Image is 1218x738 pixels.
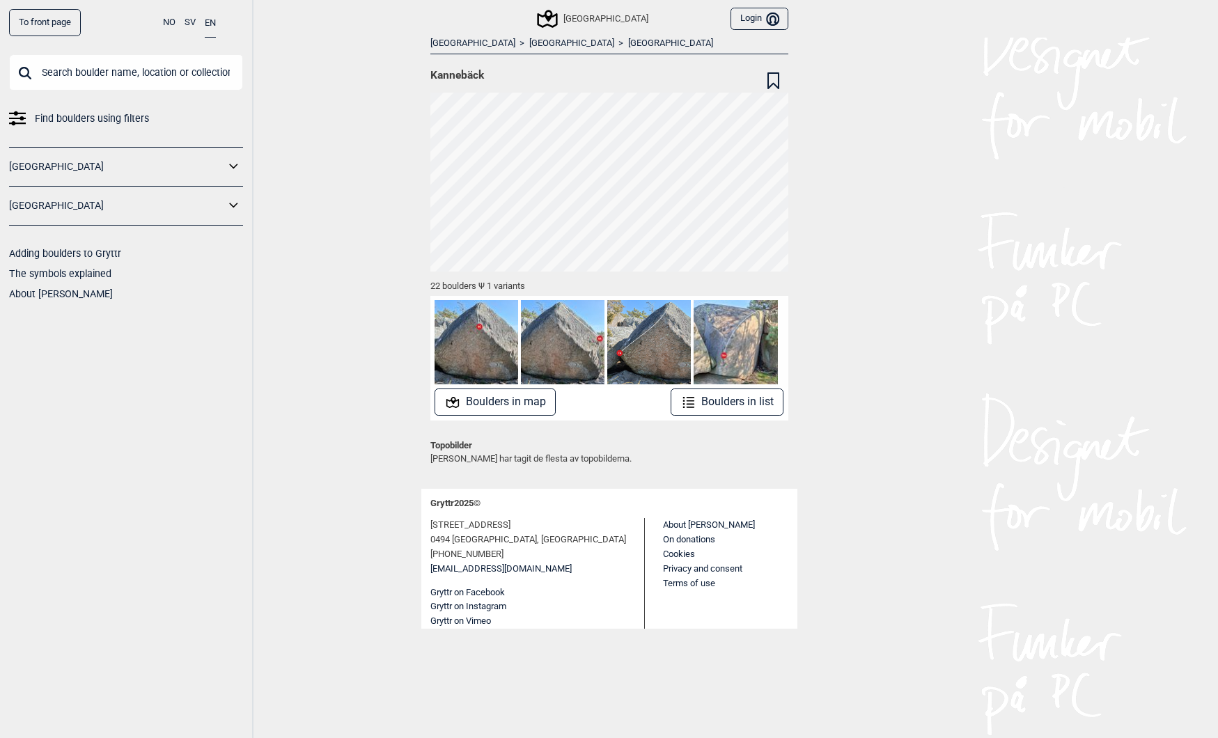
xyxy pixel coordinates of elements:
[35,109,149,129] span: Find boulders using filters
[205,9,216,38] button: EN
[663,578,715,588] a: Terms of use
[9,157,225,177] a: [GEOGRAPHIC_DATA]
[430,518,510,533] span: [STREET_ADDRESS]
[435,388,556,416] button: Boulders in map
[663,563,742,574] a: Privacy and consent
[9,9,81,36] a: To front page
[731,8,788,31] button: Login
[430,68,484,82] span: Kannebäck
[430,440,472,450] strong: Topobilder
[663,549,695,559] a: Cookies
[185,9,196,36] button: SV
[435,300,518,384] img: Monkey move
[430,533,626,547] span: 0494 [GEOGRAPHIC_DATA], [GEOGRAPHIC_DATA]
[9,196,225,216] a: [GEOGRAPHIC_DATA]
[663,519,755,530] a: About [PERSON_NAME]
[9,54,243,91] input: Search boulder name, location or collection
[430,38,515,49] a: [GEOGRAPHIC_DATA]
[163,9,175,36] button: NO
[430,272,788,296] div: 22 boulders Ψ 1 variants
[607,300,691,384] img: Frustrerande vid varme
[430,562,572,576] a: [EMAIL_ADDRESS][DOMAIN_NAME]
[663,534,715,544] a: On donations
[9,248,121,259] a: Adding boulders to Gryttr
[539,10,648,27] div: [GEOGRAPHIC_DATA]
[9,268,111,279] a: The symbols explained
[520,38,524,49] span: >
[9,288,113,299] a: About [PERSON_NAME]
[628,38,713,49] a: [GEOGRAPHIC_DATA]
[529,38,614,49] a: [GEOGRAPHIC_DATA]
[430,586,505,600] button: Gryttr on Facebook
[521,300,604,384] img: Roys arete
[430,489,788,519] div: Gryttr 2025 ©
[430,547,503,562] span: [PHONE_NUMBER]
[430,599,506,614] button: Gryttr on Instagram
[694,300,777,384] img: Feet off
[430,614,491,629] button: Gryttr on Vimeo
[430,439,788,466] p: [PERSON_NAME] har tagit de flesta av topobilderna.
[618,38,623,49] span: >
[9,109,243,129] a: Find boulders using filters
[671,388,784,416] button: Boulders in list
